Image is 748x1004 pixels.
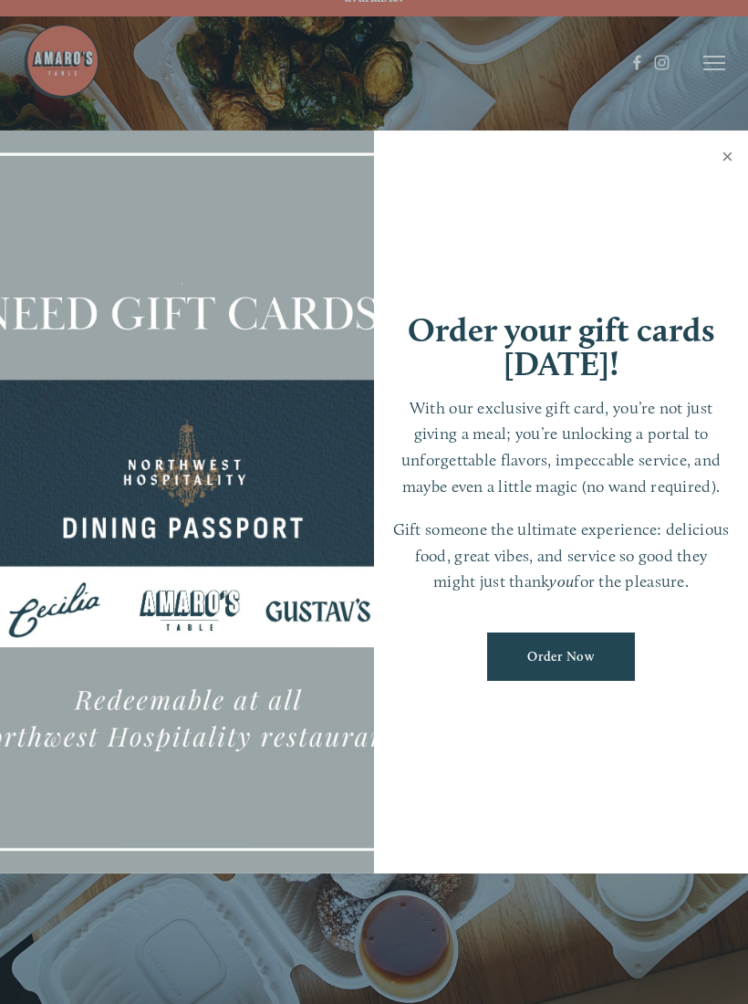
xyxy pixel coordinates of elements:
[549,571,574,591] em: you
[392,395,730,500] p: With our exclusive gift card, you’re not just giving a meal; you’re unlocking a portal to unforge...
[392,313,730,381] h1: Order your gift cards [DATE]!
[710,133,745,184] a: Close
[392,517,730,595] p: Gift someone the ultimate experience: delicious food, great vibes, and service so good they might...
[487,633,636,681] a: Order Now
